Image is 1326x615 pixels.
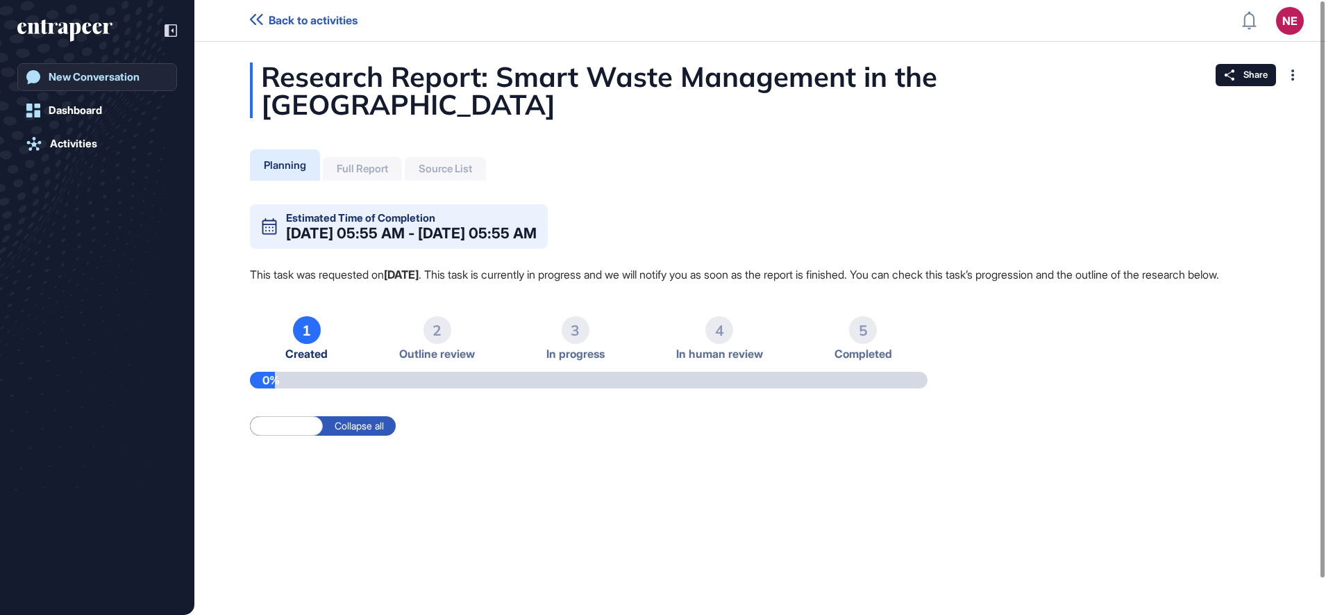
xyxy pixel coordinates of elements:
[293,316,321,344] div: 1
[17,130,177,158] a: Activities
[337,163,388,175] div: Full Report
[264,158,306,172] div: Planning
[1243,69,1268,81] span: Share
[17,19,112,42] div: entrapeer-logo
[49,104,102,117] div: Dashboard
[50,138,97,150] div: Activities
[250,265,1270,284] p: This task was requested on . This task is currently in progress and we will notify you as soon as...
[1276,7,1304,35] button: NE
[849,316,877,344] div: 5
[419,163,472,175] div: Source List
[323,416,396,436] label: Collapse all
[250,14,358,27] a: Back to activities
[17,97,177,124] a: Dashboard
[250,372,275,388] div: 0%
[423,316,451,344] div: 2
[286,213,435,223] div: Estimated Time of Completion
[250,63,1270,118] div: Research Report: Smart Waste Management in the [GEOGRAPHIC_DATA]
[676,347,763,361] span: In human review
[399,347,475,361] span: Outline review
[834,347,892,361] span: Completed
[705,316,733,344] div: 4
[250,416,323,436] label: Expand all
[286,226,537,240] div: [DATE] 05:55 AM - [DATE] 05:55 AM
[562,316,589,344] div: 3
[546,347,605,361] span: In progress
[17,63,177,91] a: New Conversation
[49,71,140,83] div: New Conversation
[285,347,328,361] span: Created
[384,268,419,281] strong: [DATE]
[269,14,358,27] span: Back to activities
